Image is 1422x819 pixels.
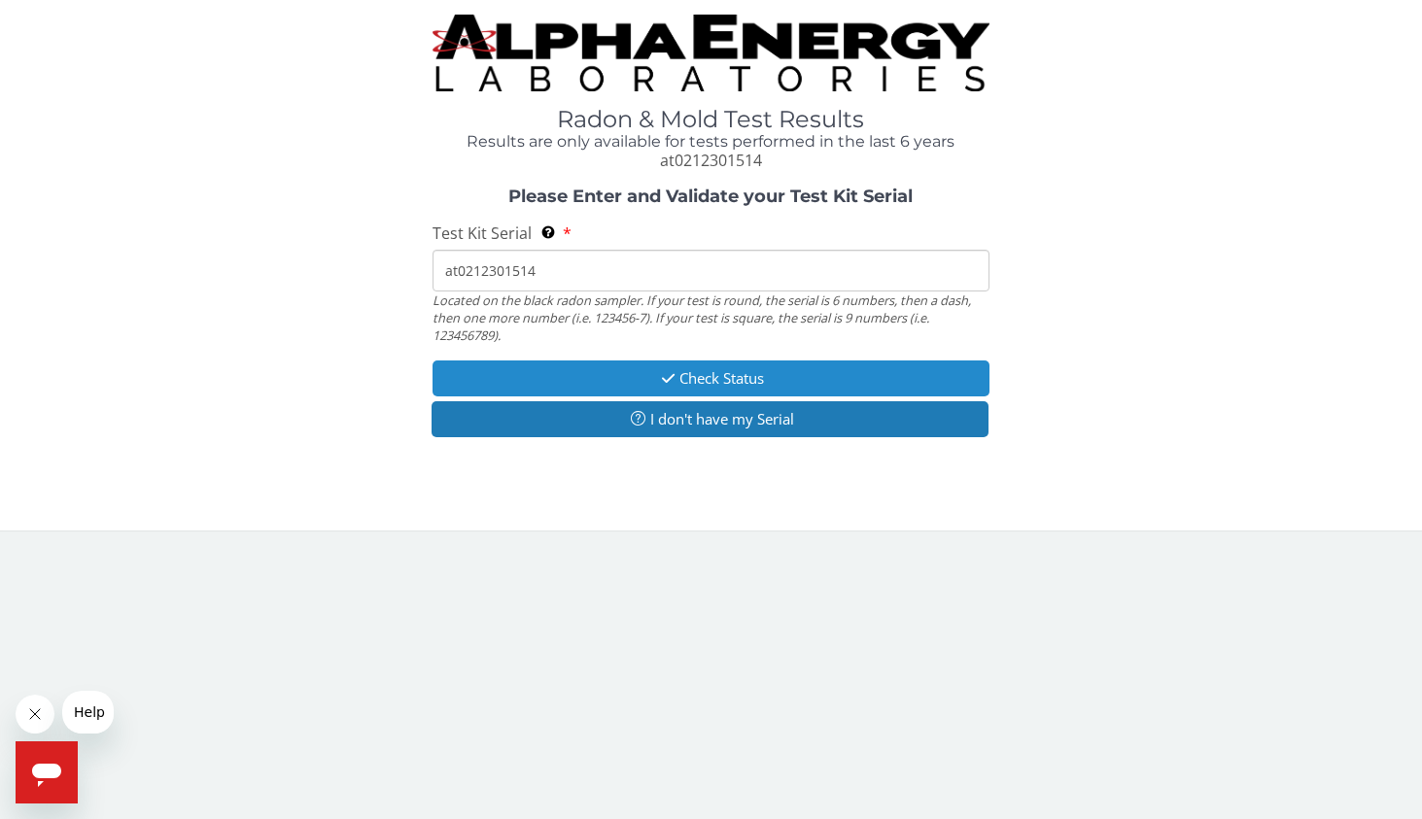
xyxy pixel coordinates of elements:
[660,150,762,171] span: at0212301514
[433,222,532,244] span: Test Kit Serial
[433,291,989,345] div: Located on the black radon sampler. If your test is round, the serial is 6 numbers, then a dash, ...
[508,186,913,207] strong: Please Enter and Validate your Test Kit Serial
[433,15,989,91] img: TightCrop.jpg
[16,741,78,803] iframe: Button to launch messaging window
[433,107,989,132] h1: Radon & Mold Test Results
[432,401,988,437] button: I don't have my Serial
[433,360,989,396] button: Check Status
[62,691,114,734] iframe: Message from company
[433,133,989,151] h4: Results are only available for tests performed in the last 6 years
[16,695,54,734] iframe: Close message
